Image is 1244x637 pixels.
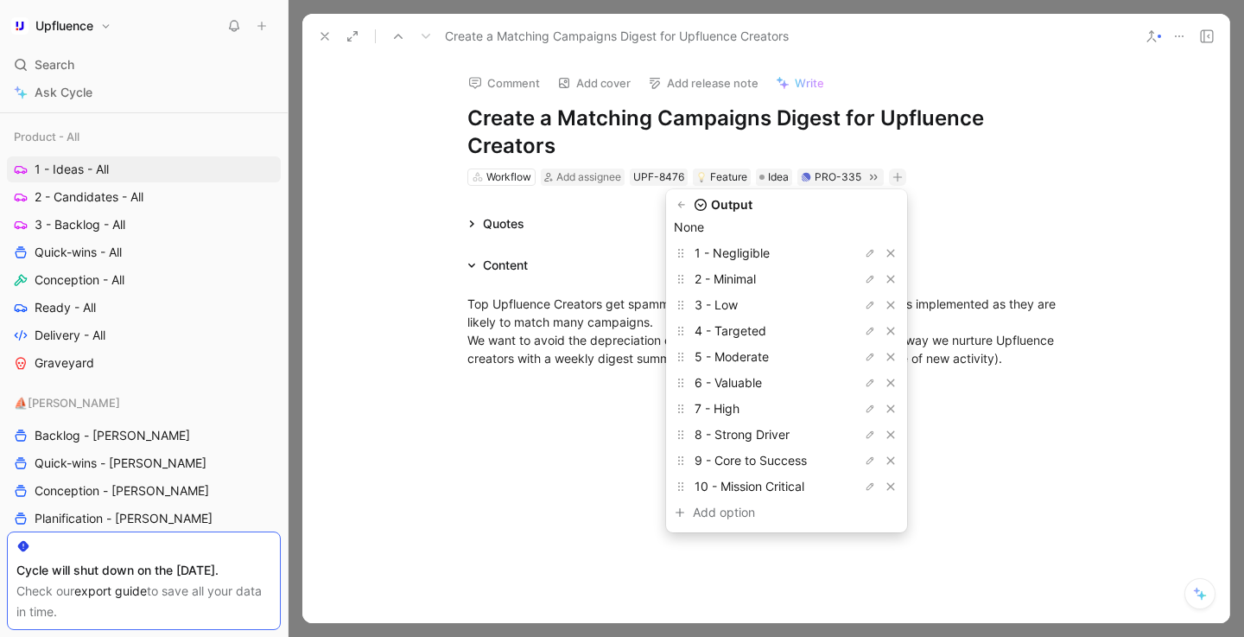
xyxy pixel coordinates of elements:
[666,448,907,474] div: 9 - Core to Success
[666,318,907,344] div: 4 - Targeted
[666,196,907,213] div: Output
[695,427,790,442] span: 8 - Strong Driver
[693,502,822,523] div: Add option
[666,240,907,266] div: 1 - Negligible
[695,297,738,312] span: 3 - Low
[674,217,899,238] div: None
[666,344,907,370] div: 5 - Moderate
[695,401,739,416] span: 7 - High
[695,245,770,260] span: 1 - Negligible
[695,271,756,286] span: 2 - Minimal
[666,396,907,422] div: 7 - High
[695,453,807,468] span: 9 - Core to Success
[695,375,762,390] span: 6 - Valuable
[666,266,907,292] div: 2 - Minimal
[666,370,907,396] div: 6 - Valuable
[666,422,907,448] div: 8 - Strong Driver
[695,349,769,364] span: 5 - Moderate
[695,323,766,338] span: 4 - Targeted
[695,479,804,494] span: 10 - Mission Critical
[666,292,907,318] div: 3 - Low
[666,474,907,500] div: 10 - Mission Critical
